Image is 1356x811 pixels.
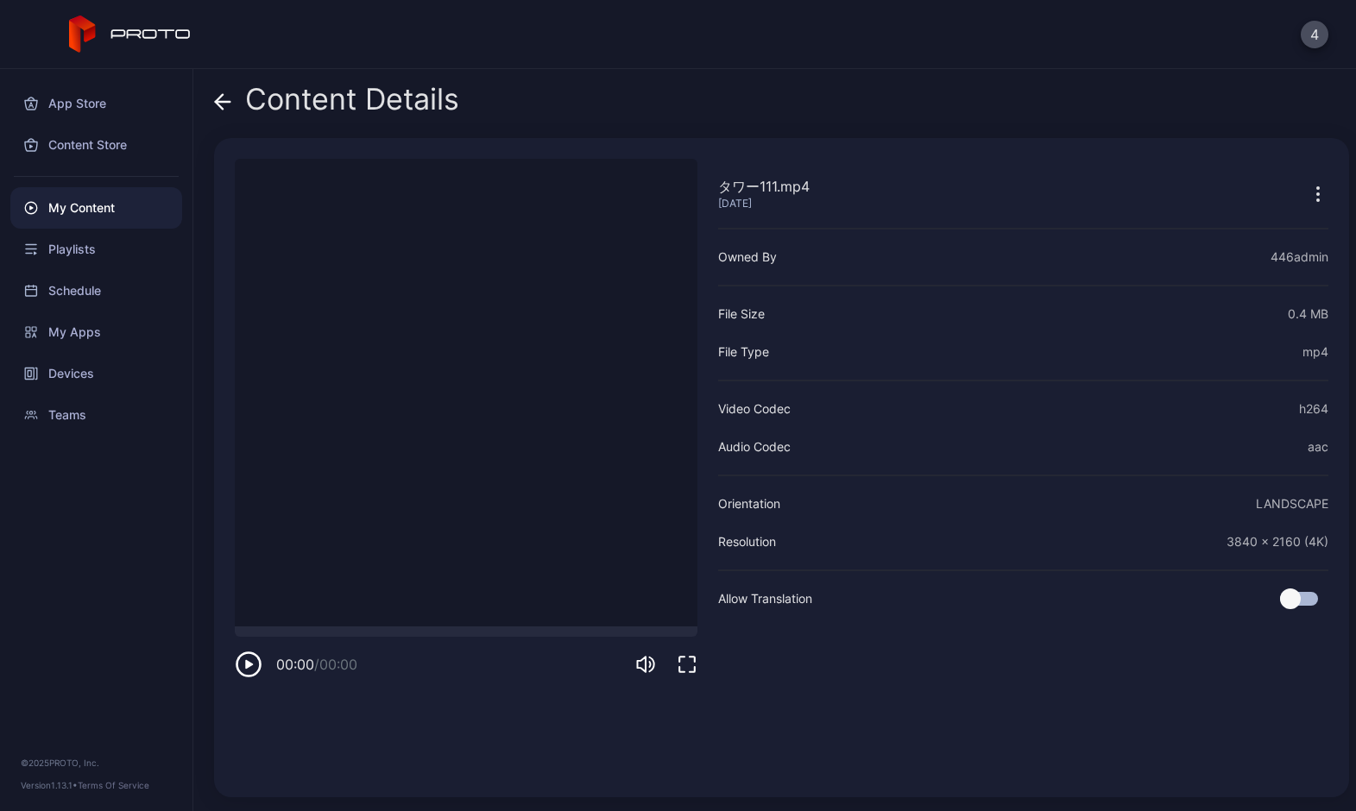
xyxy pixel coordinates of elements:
[718,342,769,362] div: File Type
[276,654,357,675] div: 00:00
[1271,247,1328,267] div: 446admin
[718,304,765,324] div: File Size
[718,588,812,609] div: Allow Translation
[214,83,459,124] div: Content Details
[718,531,776,552] div: Resolution
[10,353,182,394] a: Devices
[1301,21,1328,48] button: 4
[1302,342,1328,362] div: mp4
[10,311,182,353] a: My Apps
[10,124,182,166] a: Content Store
[718,399,791,419] div: Video Codec
[1288,304,1328,324] div: 0.4 MB
[78,780,149,790] a: Terms Of Service
[235,159,697,626] video: Sorry, your browser doesn‘t support embedded videos
[21,756,172,770] div: © 2025 PROTO, Inc.
[10,229,182,270] a: Playlists
[1256,494,1328,514] div: LANDSCAPE
[718,197,810,211] div: [DATE]
[718,437,791,457] div: Audio Codec
[10,83,182,124] a: App Store
[718,176,810,197] div: タワー111.mp4
[21,780,78,790] span: Version 1.13.1 •
[1299,399,1328,419] div: h264
[1308,437,1328,457] div: aac
[314,656,357,673] span: / 00:00
[1227,531,1328,552] div: 3840 x 2160 (4K)
[718,247,777,267] div: Owned By
[10,270,182,311] a: Schedule
[10,394,182,436] a: Teams
[10,187,182,229] a: My Content
[718,494,780,514] div: Orientation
